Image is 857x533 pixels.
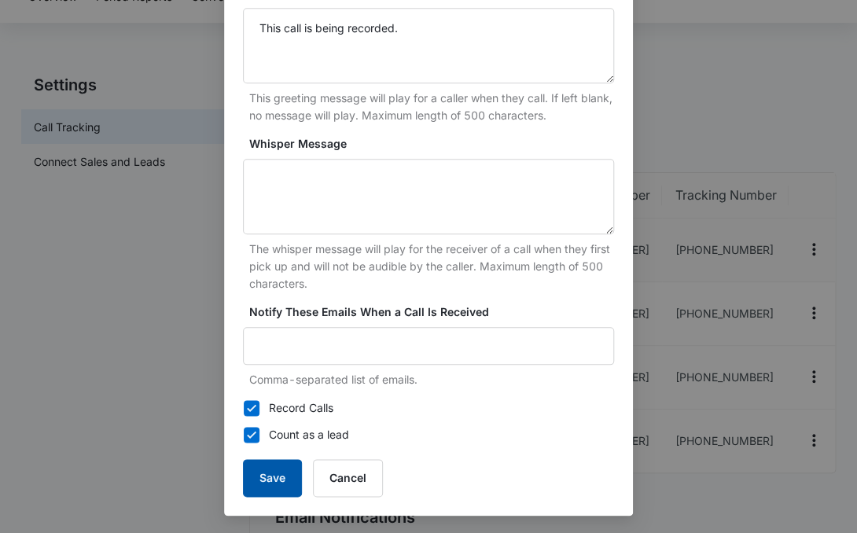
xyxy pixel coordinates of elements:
p: Comma-separated list of emails. [249,371,614,388]
button: Save [243,459,302,497]
button: Cancel [313,459,383,497]
label: Whisper Message [249,135,620,153]
textarea: This call is being recorded. [243,8,614,83]
p: The whisper message will play for the receiver of a call when they first pick up and will not be ... [249,241,614,292]
p: This greeting message will play for a caller when they call. If left blank, no message will play.... [249,90,614,124]
label: Record Calls [243,399,614,417]
label: Count as a lead [243,426,614,443]
label: Notify These Emails When a Call Is Received [249,303,620,321]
